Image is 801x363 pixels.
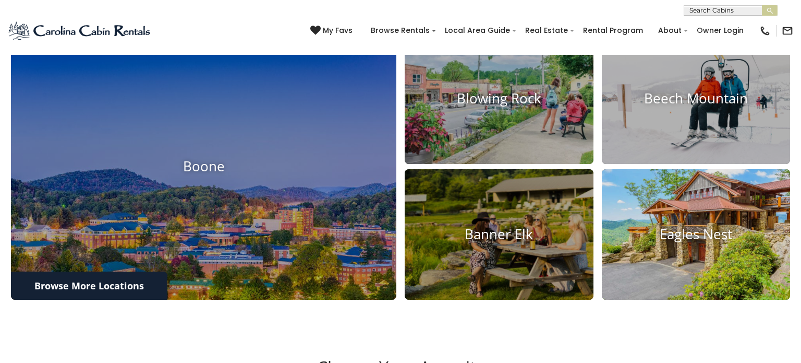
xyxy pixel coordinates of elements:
[405,90,593,107] h4: Blowing Rock
[759,25,771,37] img: phone-regular-black.png
[8,20,152,41] img: Blue-2.png
[366,22,435,39] a: Browse Rentals
[11,272,167,300] a: Browse More Locations
[602,226,791,242] h4: Eagles Nest
[578,22,648,39] a: Rental Program
[691,22,749,39] a: Owner Login
[405,33,593,163] a: Blowing Rock
[602,33,791,163] a: Beech Mountain
[405,226,593,242] h4: Banner Elk
[310,25,355,37] a: My Favs
[405,169,593,300] a: Banner Elk
[602,90,791,107] h4: Beech Mountain
[520,22,573,39] a: Real Estate
[440,22,515,39] a: Local Area Guide
[782,25,793,37] img: mail-regular-black.png
[11,158,396,174] h4: Boone
[653,22,687,39] a: About
[602,169,791,300] a: Eagles Nest
[11,33,396,300] a: Boone
[323,25,353,36] span: My Favs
